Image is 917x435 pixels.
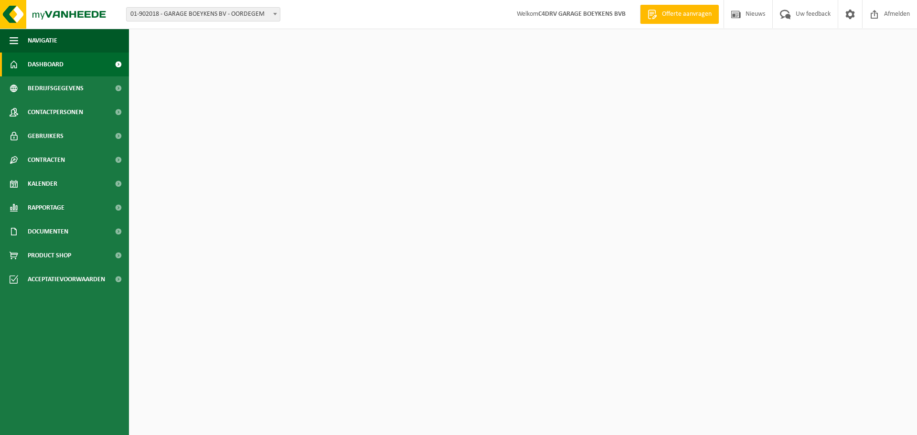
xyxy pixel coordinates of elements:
span: 01-902018 - GARAGE BOEYKENS BV - OORDEGEM [126,7,280,21]
span: Acceptatievoorwaarden [28,267,105,291]
span: Bedrijfsgegevens [28,76,84,100]
span: Kalender [28,172,57,196]
span: Dashboard [28,53,64,76]
span: Offerte aanvragen [660,10,714,19]
span: Product Shop [28,244,71,267]
a: Offerte aanvragen [640,5,719,24]
span: Gebruikers [28,124,64,148]
span: Rapportage [28,196,64,220]
span: Contactpersonen [28,100,83,124]
span: Documenten [28,220,68,244]
span: 01-902018 - GARAGE BOEYKENS BV - OORDEGEM [127,8,280,21]
span: Contracten [28,148,65,172]
strong: C4DRV GARAGE BOEYKENS BVB [538,11,626,18]
span: Navigatie [28,29,57,53]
